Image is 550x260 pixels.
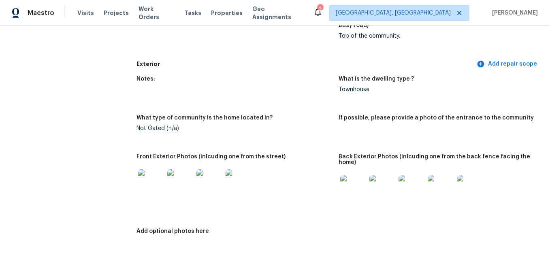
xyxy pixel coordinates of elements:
[211,9,243,17] span: Properties
[136,60,475,68] h5: Exterior
[339,115,534,121] h5: If possible, please provide a photo of the entrance to the community
[28,9,54,17] span: Maestro
[136,115,273,121] h5: What type of community is the home located in?
[339,33,534,39] div: Top of the community.
[475,57,540,72] button: Add repair scope
[339,87,534,92] div: Townhouse
[339,76,414,82] h5: What is the dwelling type ?
[136,76,155,82] h5: Notes:
[139,5,175,21] span: Work Orders
[136,228,209,234] h5: Add optional photos here
[489,9,538,17] span: [PERSON_NAME]
[136,126,332,131] div: Not Gated (n/a)
[104,9,129,17] span: Projects
[77,9,94,17] span: Visits
[252,5,303,21] span: Geo Assignments
[339,154,534,165] h5: Back Exterior Photos (inlcuding one from the back fence facing the home)
[317,5,323,13] div: 2
[136,154,286,160] h5: Front Exterior Photos (inlcuding one from the street)
[184,10,201,16] span: Tasks
[478,59,537,69] span: Add repair scope
[336,9,451,17] span: [GEOGRAPHIC_DATA], [GEOGRAPHIC_DATA]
